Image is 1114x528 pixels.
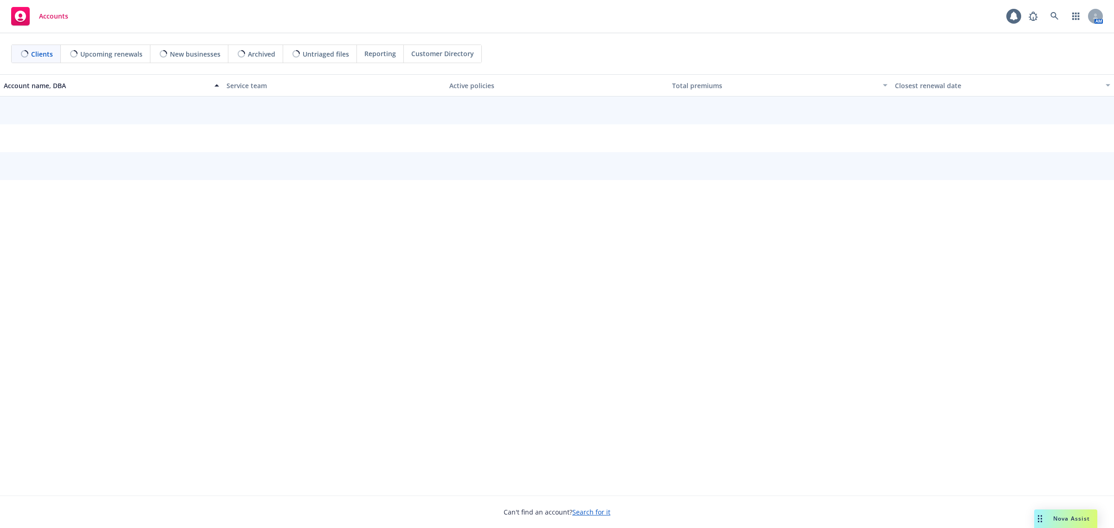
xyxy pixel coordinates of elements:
[891,74,1114,97] button: Closest renewal date
[248,49,275,59] span: Archived
[449,81,665,90] div: Active policies
[223,74,446,97] button: Service team
[572,508,610,516] a: Search for it
[672,81,877,90] div: Total premiums
[170,49,220,59] span: New businesses
[1053,515,1090,522] span: Nova Assist
[4,81,209,90] div: Account name, DBA
[1024,7,1043,26] a: Report a Bug
[80,49,142,59] span: Upcoming renewals
[7,3,72,29] a: Accounts
[1034,509,1046,528] div: Drag to move
[504,507,610,517] span: Can't find an account?
[364,49,396,58] span: Reporting
[227,81,442,90] div: Service team
[303,49,349,59] span: Untriaged files
[895,81,1100,90] div: Closest renewal date
[1067,7,1085,26] a: Switch app
[1045,7,1064,26] a: Search
[446,74,668,97] button: Active policies
[31,49,53,59] span: Clients
[668,74,891,97] button: Total premiums
[1034,509,1097,528] button: Nova Assist
[39,13,68,20] span: Accounts
[411,49,474,58] span: Customer Directory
